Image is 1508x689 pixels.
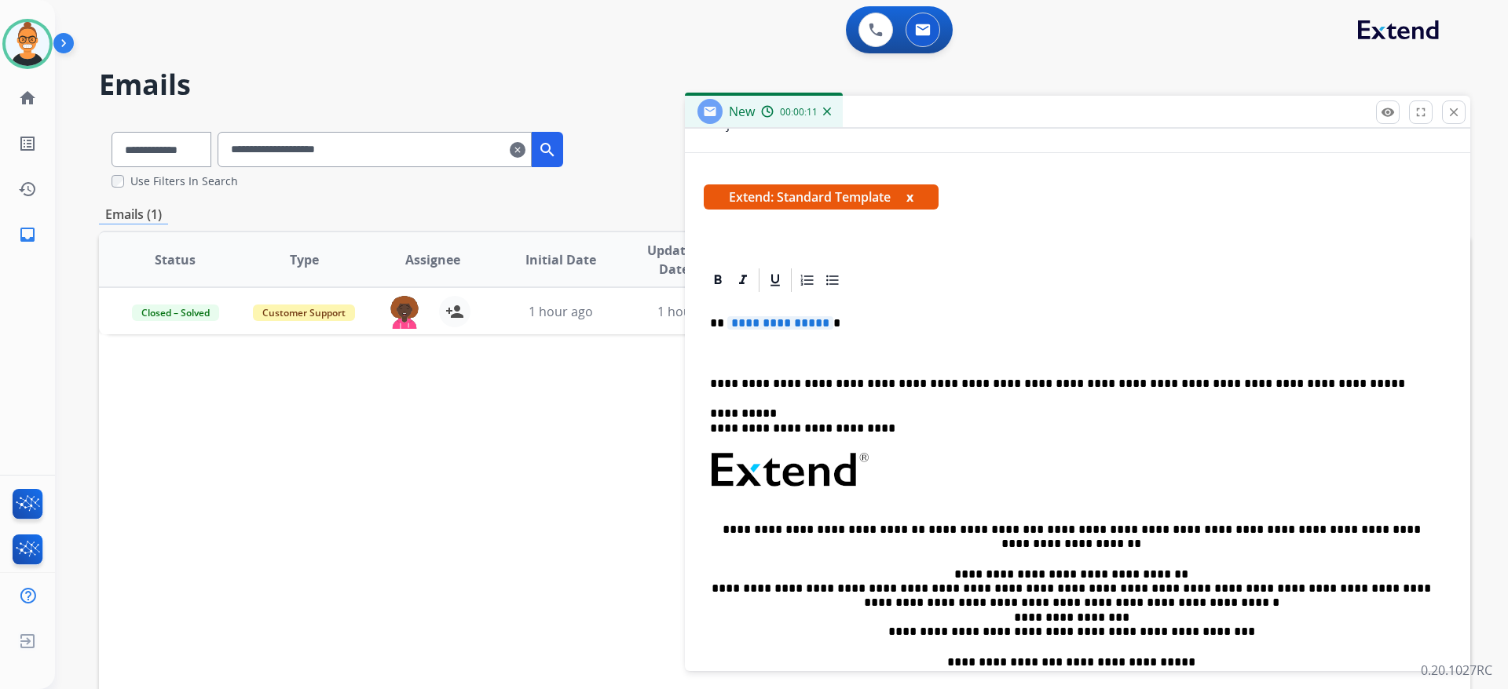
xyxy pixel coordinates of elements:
[130,173,238,189] label: Use Filters In Search
[99,69,1470,100] h2: Emails
[18,180,37,199] mat-icon: history
[5,22,49,66] img: avatar
[18,134,37,153] mat-icon: list_alt
[525,250,596,269] span: Initial Date
[704,184,939,210] span: Extend: Standard Template
[510,140,525,159] mat-icon: clear
[389,296,420,329] img: agent-avatar
[538,140,557,159] mat-icon: search
[1421,661,1492,680] p: 0.20.1027RC
[1414,105,1428,119] mat-icon: fullscreen
[639,241,710,279] span: Updated Date
[529,303,593,320] span: 1 hour ago
[780,106,818,118] span: 00:00:11
[132,304,219,321] span: Closed – Solved
[290,250,319,269] span: Type
[18,225,37,244] mat-icon: inbox
[706,268,730,292] div: Bold
[253,304,355,321] span: Customer Support
[763,268,787,292] div: Underline
[657,303,722,320] span: 1 hour ago
[731,268,755,292] div: Italic
[821,268,844,292] div: Bullet List
[906,188,913,206] button: x
[796,268,819,292] div: Ordered List
[1381,105,1395,119] mat-icon: remove_red_eye
[18,89,37,108] mat-icon: home
[405,250,460,269] span: Assignee
[99,205,168,224] p: Emails (1)
[155,250,196,269] span: Status
[445,302,464,321] mat-icon: person_add
[1447,105,1461,119] mat-icon: close
[729,103,755,120] span: New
